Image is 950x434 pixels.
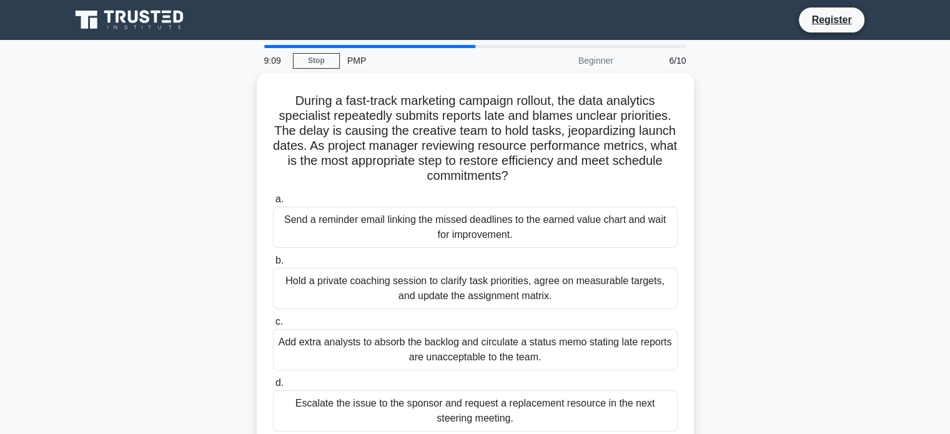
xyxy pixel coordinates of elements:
[512,48,621,73] div: Beginner
[273,329,678,370] div: Add extra analysts to absorb the backlog and circulate a status memo stating late reports are una...
[273,268,678,309] div: Hold a private coaching session to clarify task priorities, agree on measurable targets, and upda...
[257,48,293,73] div: 9:09
[275,377,284,388] span: d.
[273,390,678,432] div: Escalate the issue to the sponsor and request a replacement resource in the next steering meeting.
[272,93,679,184] h5: During a fast-track marketing campaign rollout, the data analytics specialist repeatedly submits ...
[804,12,859,27] a: Register
[275,255,284,265] span: b.
[293,53,340,69] a: Stop
[621,48,694,73] div: 6/10
[275,316,283,327] span: c.
[273,207,678,248] div: Send a reminder email linking the missed deadlines to the earned value chart and wait for improve...
[275,194,284,204] span: a.
[340,48,512,73] div: PMP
